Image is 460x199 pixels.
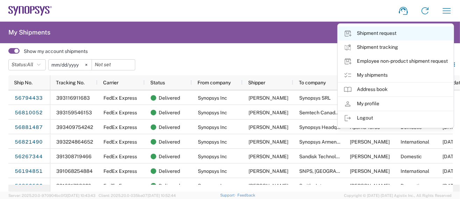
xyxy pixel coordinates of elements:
span: Client: 2025.20.0-035ba07 [99,193,176,198]
span: Synopsys Inc [198,139,227,145]
label: Show my account shipments [24,48,88,54]
span: Ship No. [14,80,33,85]
a: 56881487 [14,122,43,133]
input: Not set [92,60,135,70]
span: All [27,62,33,67]
span: Synopsys Inc [198,168,227,174]
button: Status:All [8,59,46,70]
span: Sarah Wing [249,95,288,101]
span: Arthur Mkhitaryan [350,139,390,145]
span: Fahim Alam [350,183,390,189]
span: Sarah Wing [249,139,288,145]
a: 56352522 [14,180,43,191]
span: SNPS, Portugal Unipessoal, Lda. [299,168,402,174]
span: Fabio Barroso [350,168,390,174]
span: 09/15/2025 [443,139,458,145]
span: Delivered [159,149,180,164]
span: [DATE] 10:43:43 [67,193,95,198]
span: Semtech Canada Corporation [299,110,366,115]
span: 391068254884 [56,168,93,174]
a: Address book [338,83,453,97]
span: Synopsys Inc [198,95,227,101]
a: My profile [338,97,453,111]
a: 56810052 [14,107,43,118]
span: Synopsys Headquarters USSV [299,124,367,130]
span: FedEx Express [103,124,137,130]
span: Sarah Wing [249,168,288,174]
span: Sarah Wing [249,183,288,189]
span: FedEx Express [103,168,137,174]
a: Logout [338,111,453,125]
a: Shipment tracking [338,40,453,54]
span: Carrier [103,80,118,85]
span: Sarah Wing [249,124,288,130]
span: 393224864652 [56,139,93,145]
span: FedEx Express [103,139,137,145]
span: From company [197,80,231,85]
span: [DATE] 10:52:44 [148,193,176,198]
span: FedEx Express [103,183,137,189]
span: Synopsys SRL [299,95,331,101]
span: 07/30/2025 [443,183,458,189]
a: Feedback [237,193,255,197]
a: 56794433 [14,92,43,104]
span: Synopsys Inc [198,154,227,159]
span: 393116911683 [56,95,90,101]
span: 393409754242 [56,124,93,130]
span: Brian Joyce [350,154,390,159]
span: Server: 2025.20.0-970904bc0f3 [8,193,95,198]
span: FedEx Express [103,95,137,101]
a: Employee non-product shipment request [338,54,453,68]
span: FedEx Express [103,154,137,159]
span: Delivered [159,135,180,149]
span: Synopsys Inc [198,110,227,115]
a: My shipments [338,68,453,82]
span: Synopsys Inc [198,124,227,130]
span: Delivered [159,91,180,105]
span: International [401,139,429,145]
span: 391308719466 [56,154,92,159]
a: Support [220,193,238,197]
span: Sandisk Technologies [299,154,348,159]
span: Shipper [248,80,265,85]
span: 07/22/2025 [443,154,458,159]
span: Tracking No. [56,80,85,85]
span: Sarah Wing [249,110,288,115]
span: 391601793620 [56,183,91,189]
h2: My Shipments [8,28,50,37]
span: Sarah Wing [249,154,288,159]
span: To company [299,80,326,85]
a: 56267344 [14,151,43,162]
a: 56821490 [14,136,43,147]
span: Synopsys Armenia CJSC [299,139,353,145]
input: Not set [49,60,92,70]
span: 07/15/2025 [443,168,458,174]
span: Smiths Interconnect [299,183,345,189]
a: Shipment request [338,26,453,40]
span: Domestic [401,154,422,159]
span: FedEx Express [103,110,137,115]
span: 393159546153 [56,110,92,115]
span: Delivered [159,120,180,135]
span: Delivered [159,164,180,178]
span: Domestic [401,183,422,189]
span: Copyright © [DATE]-[DATE] Agistix Inc., All Rights Reserved [344,192,452,199]
a: 56194851 [14,166,43,177]
span: International [401,168,429,174]
span: Synopsys Inc [198,183,227,189]
span: Status [150,80,165,85]
span: Delivered [159,105,180,120]
span: Delivered [159,178,180,193]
